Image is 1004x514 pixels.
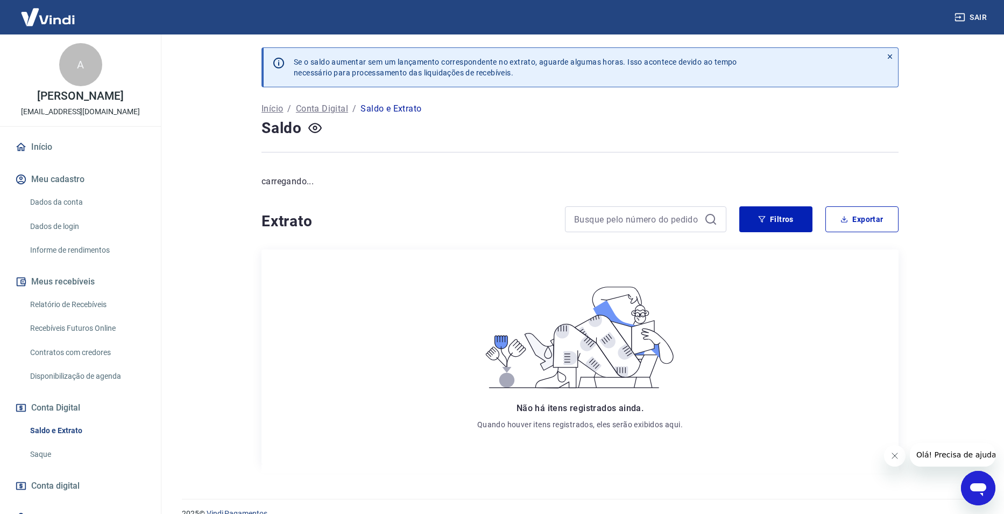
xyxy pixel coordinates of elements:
[261,211,552,232] h4: Extrato
[261,102,283,115] a: Início
[21,106,140,117] p: [EMAIL_ADDRESS][DOMAIN_NAME]
[884,445,906,467] iframe: Fechar mensagem
[13,168,148,191] button: Meu cadastro
[360,102,421,115] p: Saldo e Extrato
[287,102,291,115] p: /
[26,239,148,261] a: Informe de rendimentos
[296,102,348,115] a: Conta Digital
[13,270,148,294] button: Meus recebíveis
[26,420,148,442] a: Saldo e Extrato
[26,443,148,466] a: Saque
[910,443,995,467] iframe: Mensagem da empresa
[13,474,148,498] a: Conta digital
[574,211,700,227] input: Busque pelo número do pedido
[825,206,899,232] button: Exportar
[6,8,90,16] span: Olá! Precisa de ajuda?
[261,175,899,188] p: carregando...
[294,57,737,78] p: Se o saldo aumentar sem um lançamento correspondente no extrato, aguarde algumas horas. Isso acon...
[26,365,148,387] a: Disponibilização de agenda
[517,403,644,413] span: Não há itens registrados ainda.
[352,102,356,115] p: /
[26,191,148,213] a: Dados da conta
[59,43,102,86] div: A
[37,91,123,102] p: [PERSON_NAME]
[26,216,148,238] a: Dados de login
[26,294,148,316] a: Relatório de Recebíveis
[739,206,812,232] button: Filtros
[261,117,302,139] h4: Saldo
[477,419,683,430] p: Quando houver itens registrados, eles serão exibidos aqui.
[952,8,991,27] button: Sair
[13,1,83,33] img: Vindi
[26,342,148,364] a: Contratos com credores
[26,317,148,339] a: Recebíveis Futuros Online
[31,478,80,494] span: Conta digital
[13,135,148,159] a: Início
[13,396,148,420] button: Conta Digital
[961,471,995,505] iframe: Botão para abrir a janela de mensagens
